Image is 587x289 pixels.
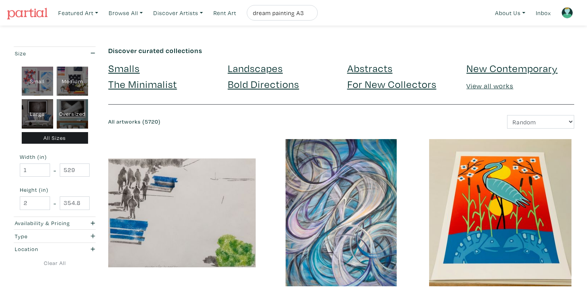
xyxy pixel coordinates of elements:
input: Search [252,8,310,18]
a: View all works [466,81,513,90]
button: Availability & Pricing [13,217,97,230]
span: - [54,198,56,208]
button: Size [13,47,97,60]
a: Discover Artists [150,5,206,21]
span: - [54,165,56,175]
div: Availability & Pricing [15,219,72,227]
div: All Sizes [22,132,88,144]
button: Type [13,230,97,243]
div: Medium [57,67,88,96]
a: Smalls [108,61,140,75]
a: Bold Directions [228,77,299,91]
img: avatar.png [561,7,573,19]
a: Rent Art [210,5,240,21]
div: Small [22,67,53,96]
a: New Contemporary [466,61,558,75]
a: Browse All [105,5,146,21]
a: Featured Art [55,5,102,21]
a: Landscapes [228,61,283,75]
div: Type [15,232,72,241]
div: Large [22,99,53,129]
h6: Discover curated collections [108,46,574,55]
div: Location [15,245,72,253]
a: The Minimalist [108,77,177,91]
a: Clear All [13,259,97,267]
button: Location [13,243,97,256]
a: Inbox [532,5,554,21]
a: Abstracts [347,61,393,75]
h6: All artworks (5720) [108,119,335,125]
a: About Us [492,5,529,21]
div: Size [15,49,72,58]
a: For New Collectors [347,77,436,91]
div: Oversized [57,99,88,129]
small: Width (in) [20,154,90,160]
small: Height (in) [20,187,90,193]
